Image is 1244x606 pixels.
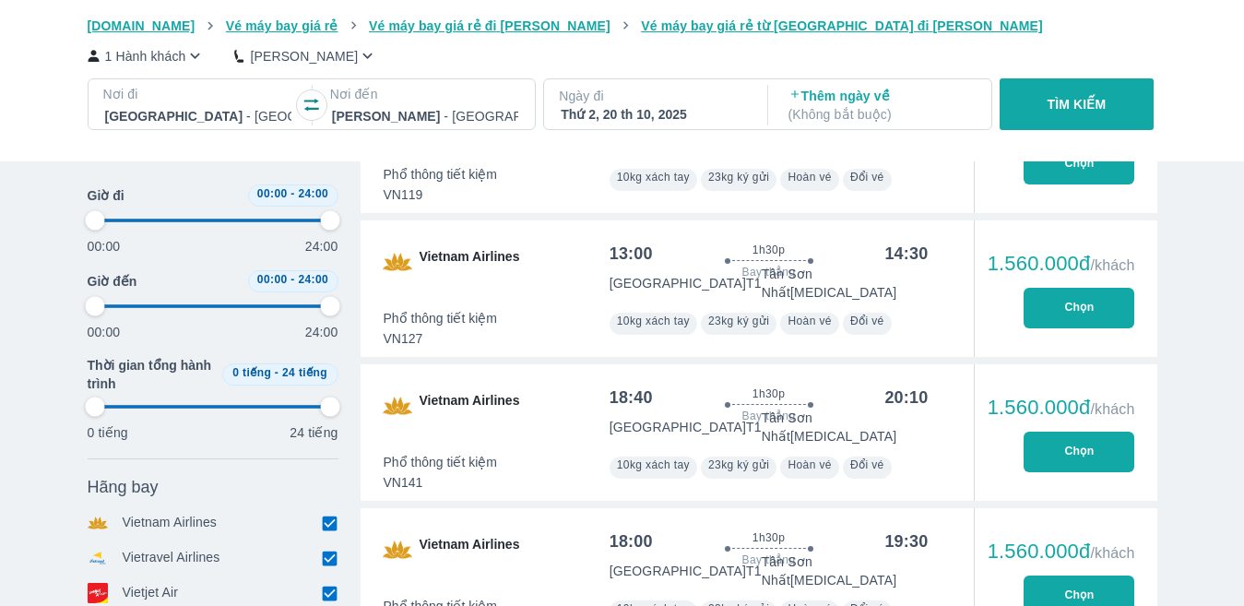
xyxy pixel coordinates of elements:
p: Vietjet Air [123,583,179,603]
span: 00:00 [257,273,288,286]
span: VN141 [384,473,498,492]
div: 1.560.000đ [988,541,1135,563]
span: Vietnam Airlines [420,391,520,421]
p: Thêm ngày về [788,87,975,124]
button: [PERSON_NAME] [234,46,377,65]
span: Hoàn vé [788,171,832,184]
img: VN [383,535,412,564]
div: 13:00 [610,243,653,265]
p: [PERSON_NAME] [250,47,358,65]
div: 1.560.000đ [988,397,1135,419]
span: 24 tiếng [282,366,327,379]
button: 1 Hành khách [88,46,206,65]
span: - [290,187,294,200]
div: 20:10 [884,386,928,409]
span: [DOMAIN_NAME] [88,18,195,33]
span: Hãng bay [88,476,159,498]
p: ( Không bắt buộc ) [788,105,975,124]
p: 24:00 [305,237,338,255]
span: 1h30p [752,530,785,545]
button: Chọn [1024,288,1134,328]
p: Tân Sơn Nhất [MEDICAL_DATA] [762,265,929,302]
p: Vietravel Airlines [123,548,220,568]
p: 24 tiếng [290,423,338,442]
span: 10kg xách tay [617,458,690,471]
span: Vé máy bay giá rẻ từ [GEOGRAPHIC_DATA] đi [PERSON_NAME] [641,18,1043,33]
div: 14:30 [884,243,928,265]
span: Vietnam Airlines [420,247,520,277]
span: 1h30p [752,386,785,401]
span: 24:00 [298,187,328,200]
span: Hoàn vé [788,458,832,471]
p: 1 Hành khách [105,47,186,65]
div: 18:00 [610,530,653,553]
div: 1.560.000đ [988,253,1135,275]
p: TÌM KIẾM [1048,95,1107,113]
span: Giờ đến [88,272,137,291]
span: Vé máy bay giá rẻ đi [PERSON_NAME] [369,18,610,33]
p: Nơi đến [330,85,520,103]
button: Chọn [1024,144,1134,184]
span: Vietnam Airlines [420,535,520,564]
p: Nơi đi [103,85,293,103]
p: Ngày đi [559,87,749,105]
span: /khách [1090,257,1134,273]
div: Thứ 2, 20 th 10, 2025 [561,105,747,124]
span: VN127 [384,329,498,348]
p: Tân Sơn Nhất [MEDICAL_DATA] [762,553,929,589]
p: [GEOGRAPHIC_DATA] T1 [610,274,762,292]
button: TÌM KIẾM [1000,78,1154,130]
nav: breadcrumb [88,17,1157,35]
span: Phổ thông tiết kiệm [384,165,498,184]
button: Chọn [1024,432,1134,472]
span: 23kg ký gửi [708,171,769,184]
span: /khách [1090,545,1134,561]
span: Hoàn vé [788,315,832,327]
span: Thời gian tổng hành trình [88,356,215,393]
p: [GEOGRAPHIC_DATA] T1 [610,562,762,580]
span: Đổi vé [850,315,884,327]
div: 18:40 [610,386,653,409]
span: Giờ đi [88,186,124,205]
img: VN [383,391,412,421]
span: 1h30p [752,243,785,257]
span: - [275,366,278,379]
p: 00:00 [88,323,121,341]
span: Đổi vé [850,171,884,184]
span: /khách [1090,401,1134,417]
p: 24:00 [305,323,338,341]
span: VN119 [384,185,498,204]
span: 24:00 [298,273,328,286]
span: 23kg ký gửi [708,458,769,471]
span: Phổ thông tiết kiệm [384,453,498,471]
p: Tân Sơn Nhất [MEDICAL_DATA] [762,409,929,446]
span: 10kg xách tay [617,171,690,184]
span: - [290,273,294,286]
p: Vietnam Airlines [123,513,218,533]
span: 00:00 [257,187,288,200]
span: 0 tiếng [232,366,271,379]
span: Đổi vé [850,458,884,471]
span: 23kg ký gửi [708,315,769,327]
p: 0 tiếng [88,423,128,442]
img: VN [383,247,412,277]
span: Phổ thông tiết kiệm [384,309,498,327]
span: 10kg xách tay [617,315,690,327]
div: 19:30 [884,530,928,553]
span: Vé máy bay giá rẻ [226,18,338,33]
p: [GEOGRAPHIC_DATA] T1 [610,418,762,436]
p: 00:00 [88,237,121,255]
